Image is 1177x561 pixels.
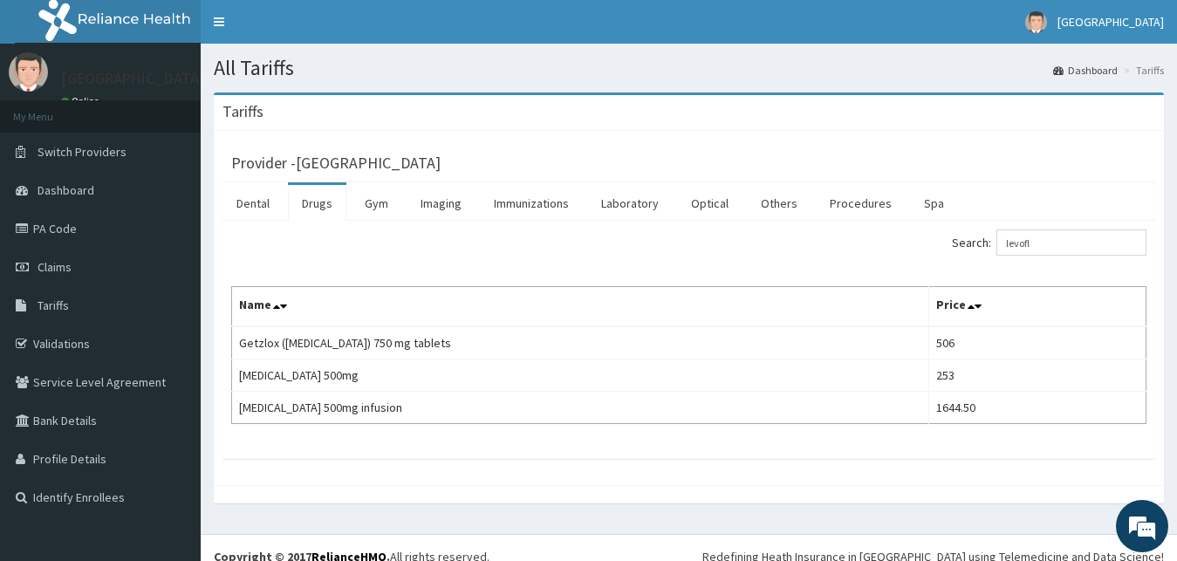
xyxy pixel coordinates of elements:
a: Others [747,185,811,222]
td: 253 [929,359,1146,392]
img: User Image [9,52,48,92]
a: Laboratory [587,185,673,222]
a: Dashboard [1053,63,1118,78]
input: Search: [996,229,1146,256]
p: [GEOGRAPHIC_DATA] [61,71,205,86]
td: 506 [929,326,1146,359]
h1: All Tariffs [214,57,1164,79]
a: Dental [222,185,284,222]
td: 1644.50 [929,392,1146,424]
a: Optical [677,185,742,222]
a: Immunizations [480,185,583,222]
a: Spa [910,185,958,222]
a: Gym [351,185,402,222]
a: Drugs [288,185,346,222]
th: Name [232,287,929,327]
td: [MEDICAL_DATA] 500mg [232,359,929,392]
span: Claims [38,259,72,275]
label: Search: [952,229,1146,256]
td: Getzlox ([MEDICAL_DATA]) 750 mg tablets [232,326,929,359]
h3: Tariffs [222,104,263,120]
a: Imaging [407,185,476,222]
span: [GEOGRAPHIC_DATA] [1057,14,1164,30]
th: Price [929,287,1146,327]
span: Tariffs [38,298,69,313]
img: User Image [1025,11,1047,33]
span: Dashboard [38,182,94,198]
h3: Provider - [GEOGRAPHIC_DATA] [231,155,441,171]
span: Switch Providers [38,144,127,160]
a: Procedures [816,185,906,222]
td: [MEDICAL_DATA] 500mg infusion [232,392,929,424]
a: Online [61,95,103,107]
li: Tariffs [1119,63,1164,78]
